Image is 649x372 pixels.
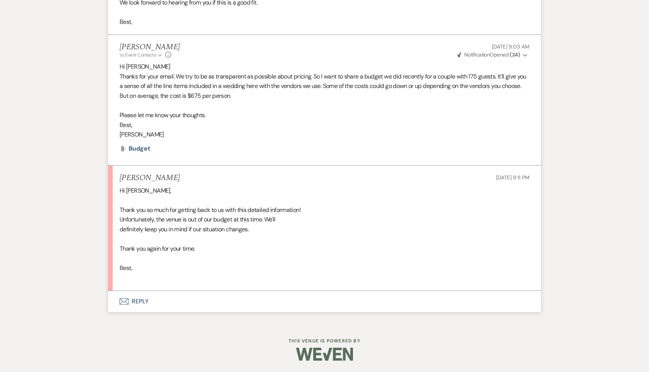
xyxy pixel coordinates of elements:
button: to: Event Contacts [120,52,163,58]
span: to: Event Contacts [120,52,156,58]
img: Weven Logo [296,341,353,367]
p: Best, [120,120,529,130]
a: Budget [129,146,150,152]
strong: ( 24 ) [510,51,520,58]
button: NotificationOpened (24) [456,51,529,59]
span: [DATE] 9:11 PM [496,174,529,181]
span: Opened [457,51,520,58]
span: Notification [464,51,490,58]
h5: [PERSON_NAME] [120,173,180,183]
span: Budget [129,144,150,152]
p: Thanks for your email. We try to be as transparent as possible about pricing. So I want to share ... [120,72,529,101]
h5: [PERSON_NAME] [120,42,180,52]
p: Hi [PERSON_NAME] [120,62,529,72]
button: Reply [108,291,541,312]
p: Please let me know your thoughts. [120,110,529,120]
div: Hi [PERSON_NAME], Thank you so much for getting back to us with this detailed information! Unfort... [120,186,529,283]
span: [DATE] 9:03 AM [492,43,529,50]
p: [PERSON_NAME] [120,130,529,140]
